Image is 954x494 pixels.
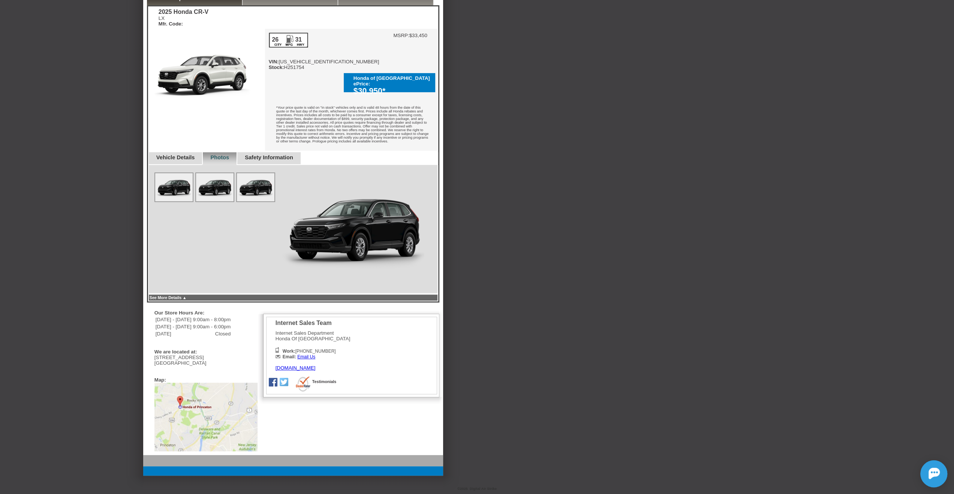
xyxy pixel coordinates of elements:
[409,33,427,38] td: $33,450
[393,33,409,38] td: MSRP:
[353,75,431,87] div: Honda of [GEOGRAPHIC_DATA] ePrice:
[280,378,288,386] img: Icon_Twitter.png
[265,100,437,151] div: *Your price quote is valid on "in stock" vehicles only and is valid 48 hours from the date of thi...
[295,36,303,43] div: 31
[156,154,195,160] a: Vehicle Details
[353,87,431,96] div: $30,950*
[312,379,336,384] a: Testimonials
[155,173,193,201] img: Image.aspx
[276,355,280,358] img: Icon_Email2.png
[155,331,192,337] td: [DATE]
[296,376,312,392] img: Icon_Dealerrater.png
[283,349,295,354] b: Work:
[154,349,254,355] div: We are located at:
[159,21,183,27] b: Mfr. Code:
[155,316,192,323] td: [DATE] - [DATE]
[155,323,192,330] td: [DATE] - [DATE]
[276,320,350,371] div: Internet Sales Department Honda Of [GEOGRAPHIC_DATA]
[237,173,274,201] img: Image.aspx
[245,154,293,160] a: Safety Information
[887,454,954,494] iframe: Chat Assistance
[154,377,166,383] div: Map:
[210,154,229,160] a: Photos
[159,9,208,15] div: 2025 Honda CR-V
[271,36,279,43] div: 26
[150,295,187,300] a: See More Details ▲
[269,378,277,386] img: Icon_Facebook.png
[269,33,379,70] div: [US_VEHICLE_IDENTIFICATION_NUMBER] H251754
[297,354,315,359] a: Email Us
[196,173,234,201] img: Image.aspx
[276,320,350,326] div: Internet Sales Team
[154,355,258,366] div: [STREET_ADDRESS] [GEOGRAPHIC_DATA]
[193,323,231,330] td: 9:00am - 6:00pm
[269,64,284,70] b: Stock:
[269,59,279,64] b: VIN:
[159,15,208,27] div: LX
[283,354,296,359] b: Email:
[154,310,254,316] div: Our Store Hours Are:
[283,349,336,354] span: [PHONE_NUMBER]
[193,316,231,323] td: 9:00am - 8:00pm
[276,347,279,353] img: Icon_Phone.png
[193,331,231,337] td: Closed
[279,172,429,285] img: Image.aspx
[276,365,316,371] a: [DOMAIN_NAME]
[148,29,265,117] img: 2025 Honda CR-V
